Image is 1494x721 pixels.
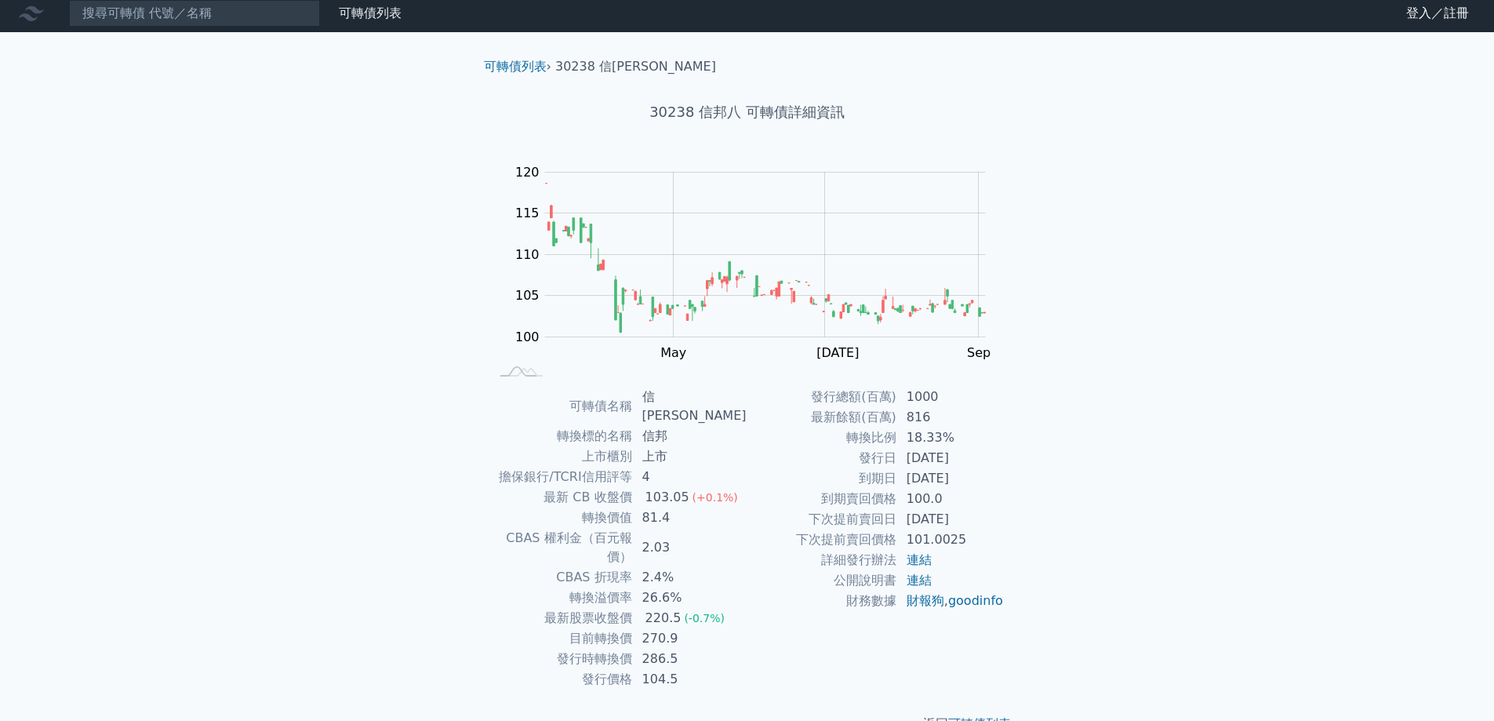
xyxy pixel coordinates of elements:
[660,345,686,360] tspan: May
[339,5,402,20] a: 可轉債列表
[897,387,1005,407] td: 1000
[907,573,932,588] a: 連結
[633,528,747,567] td: 2.03
[907,593,944,608] a: 財報狗
[642,609,685,628] div: 220.5
[907,552,932,567] a: 連結
[633,446,747,467] td: 上市
[747,407,897,428] td: 最新餘額(百萬)
[490,528,633,567] td: CBAS 權利金（百元報價）
[490,446,633,467] td: 上市櫃別
[633,628,747,649] td: 270.9
[490,608,633,628] td: 最新股票收盤價
[897,468,1005,489] td: [DATE]
[897,591,1005,611] td: ,
[642,488,692,507] div: 103.05
[684,612,725,625] span: (-0.7%)
[747,530,897,550] td: 下次提前賣回價格
[490,387,633,426] td: 可轉債名稱
[490,426,633,446] td: 轉換標的名稱
[747,550,897,570] td: 詳細發行辦法
[515,206,540,220] tspan: 115
[490,567,633,588] td: CBAS 折現率
[490,467,633,487] td: 擔保銀行/TCRI信用評等
[948,593,1003,608] a: goodinfo
[747,387,897,407] td: 發行總額(百萬)
[490,487,633,508] td: 最新 CB 收盤價
[897,448,1005,468] td: [DATE]
[515,247,540,262] tspan: 110
[633,588,747,608] td: 26.6%
[515,330,540,344] tspan: 100
[490,508,633,528] td: 轉換價值
[633,508,747,528] td: 81.4
[897,530,1005,550] td: 101.0025
[967,345,991,360] tspan: Sep
[490,588,633,608] td: 轉換溢價率
[633,467,747,487] td: 4
[747,468,897,489] td: 到期日
[1394,1,1481,26] a: 登入／註冊
[633,649,747,669] td: 286.5
[490,628,633,649] td: 目前轉換價
[490,649,633,669] td: 發行時轉換價
[897,509,1005,530] td: [DATE]
[484,59,547,74] a: 可轉債列表
[816,345,859,360] tspan: [DATE]
[747,570,897,591] td: 公開說明書
[747,489,897,509] td: 到期賣回價格
[633,567,747,588] td: 2.4%
[515,288,540,303] tspan: 105
[507,165,1009,360] g: Chart
[633,426,747,446] td: 信邦
[897,428,1005,448] td: 18.33%
[471,101,1023,123] h1: 30238 信邦八 可轉債詳細資訊
[897,489,1005,509] td: 100.0
[747,428,897,448] td: 轉換比例
[484,57,551,76] li: ›
[897,407,1005,428] td: 816
[747,448,897,468] td: 發行日
[633,387,747,426] td: 信[PERSON_NAME]
[747,591,897,611] td: 財務數據
[555,57,716,76] li: 30238 信[PERSON_NAME]
[490,669,633,690] td: 發行價格
[633,669,747,690] td: 104.5
[515,165,540,180] tspan: 120
[747,509,897,530] td: 下次提前賣回日
[692,491,738,504] span: (+0.1%)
